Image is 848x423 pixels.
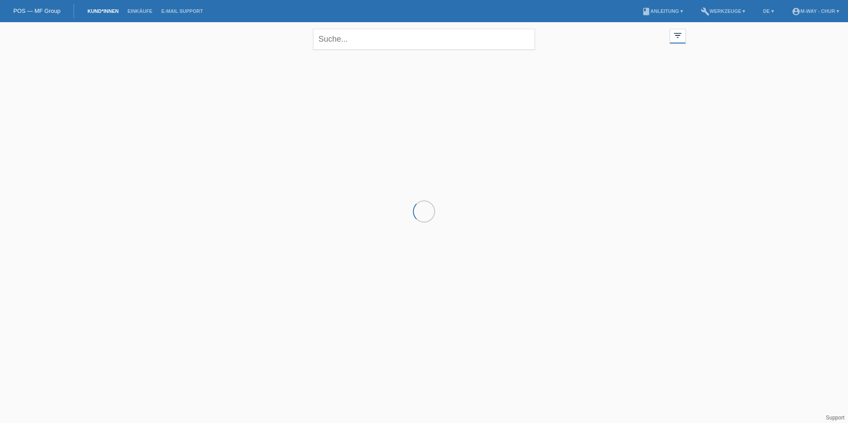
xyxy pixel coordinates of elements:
[758,8,778,14] a: DE ▾
[13,8,60,14] a: POS — MF Group
[701,7,710,16] i: build
[826,415,844,421] a: Support
[673,31,683,40] i: filter_list
[123,8,157,14] a: Einkäufe
[787,8,844,14] a: account_circlem-way - Chur ▾
[83,8,123,14] a: Kund*innen
[792,7,801,16] i: account_circle
[637,8,687,14] a: bookAnleitung ▾
[313,29,535,50] input: Suche...
[696,8,750,14] a: buildWerkzeuge ▾
[157,8,208,14] a: E-Mail Support
[642,7,651,16] i: book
